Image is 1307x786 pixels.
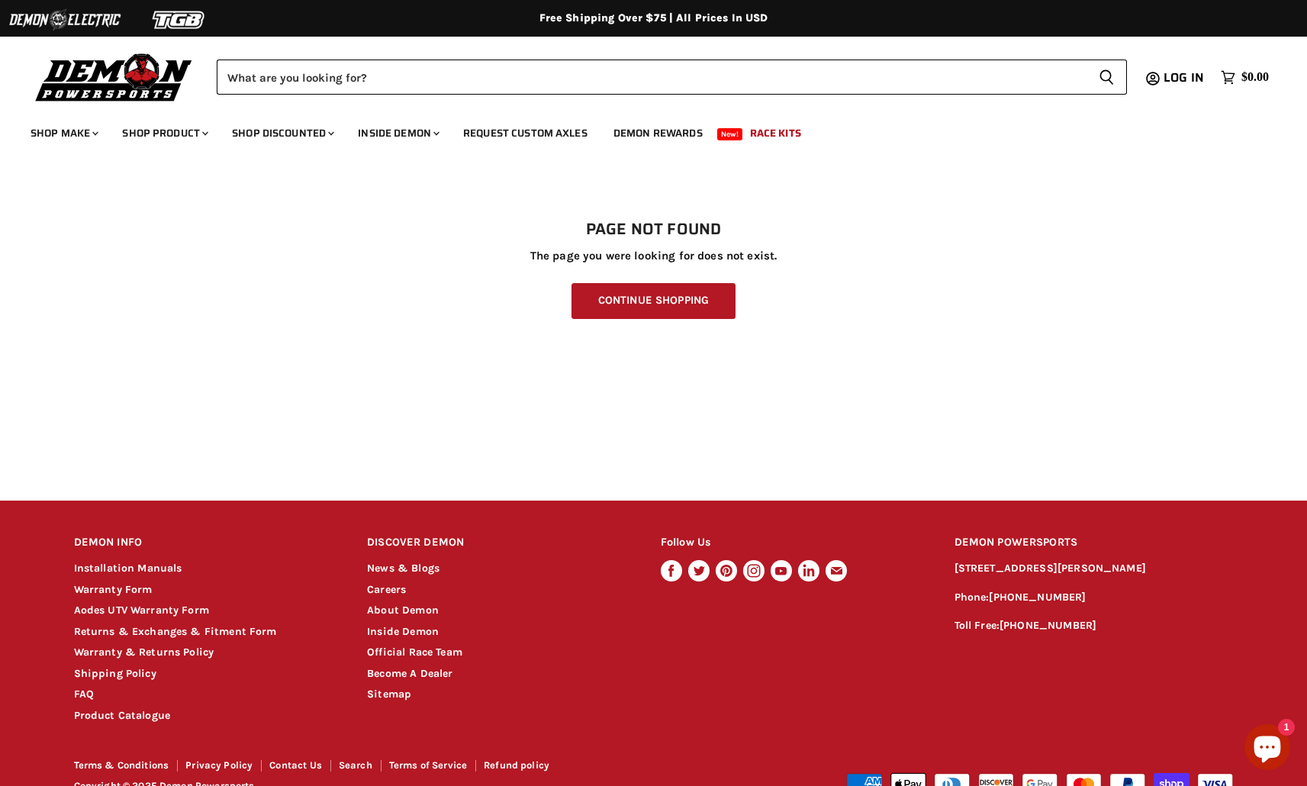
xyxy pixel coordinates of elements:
[717,128,743,140] span: New!
[954,560,1234,578] p: [STREET_ADDRESS][PERSON_NAME]
[19,111,1265,149] ul: Main menu
[367,688,411,701] a: Sitemap
[74,625,277,638] a: Returns & Exchanges & Fitment Form
[367,562,439,575] a: News & Blogs
[367,625,439,638] a: Inside Demon
[185,759,253,771] a: Privacy Policy
[74,525,339,561] h2: DEMON INFO
[1000,619,1096,632] a: [PHONE_NUMBER]
[74,688,94,701] a: FAQ
[8,5,122,34] img: Demon Electric Logo 2
[74,250,1234,263] p: The page you were looking for does not exist.
[74,760,655,776] nav: Footer
[74,667,156,680] a: Shipping Policy
[217,60,1086,95] input: Search
[74,604,209,617] a: Aodes UTV Warranty Form
[739,118,813,149] a: Race Kits
[661,525,926,561] h2: Follow Us
[1164,68,1204,87] span: Log in
[74,709,171,722] a: Product Catalogue
[954,617,1234,635] p: Toll Free:
[367,583,406,596] a: Careers
[74,583,153,596] a: Warranty Form
[122,5,237,34] img: TGB Logo 2
[19,118,108,149] a: Shop Make
[43,11,1264,25] div: Free Shipping Over $75 | All Prices In USD
[74,759,169,771] a: Terms & Conditions
[217,60,1127,95] form: Product
[367,667,452,680] a: Become A Dealer
[484,759,549,771] a: Refund policy
[31,50,198,104] img: Demon Powersports
[367,604,439,617] a: About Demon
[339,759,372,771] a: Search
[221,118,343,149] a: Shop Discounted
[1086,60,1127,95] button: Search
[452,118,599,149] a: Request Custom Axles
[602,118,714,149] a: Demon Rewards
[989,591,1086,604] a: [PHONE_NUMBER]
[367,525,632,561] h2: DISCOVER DEMON
[954,525,1234,561] h2: DEMON POWERSPORTS
[74,646,214,659] a: Warranty & Returns Policy
[74,221,1234,239] h1: Page not found
[571,283,736,319] a: Continue Shopping
[111,118,217,149] a: Shop Product
[1213,66,1276,89] a: $0.00
[1240,724,1295,774] inbox-online-store-chat: Shopify online store chat
[1241,70,1269,85] span: $0.00
[367,646,462,659] a: Official Race Team
[269,759,322,771] a: Contact Us
[74,562,182,575] a: Installation Manuals
[389,759,467,771] a: Terms of Service
[346,118,449,149] a: Inside Demon
[1157,71,1213,85] a: Log in
[954,589,1234,607] p: Phone:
